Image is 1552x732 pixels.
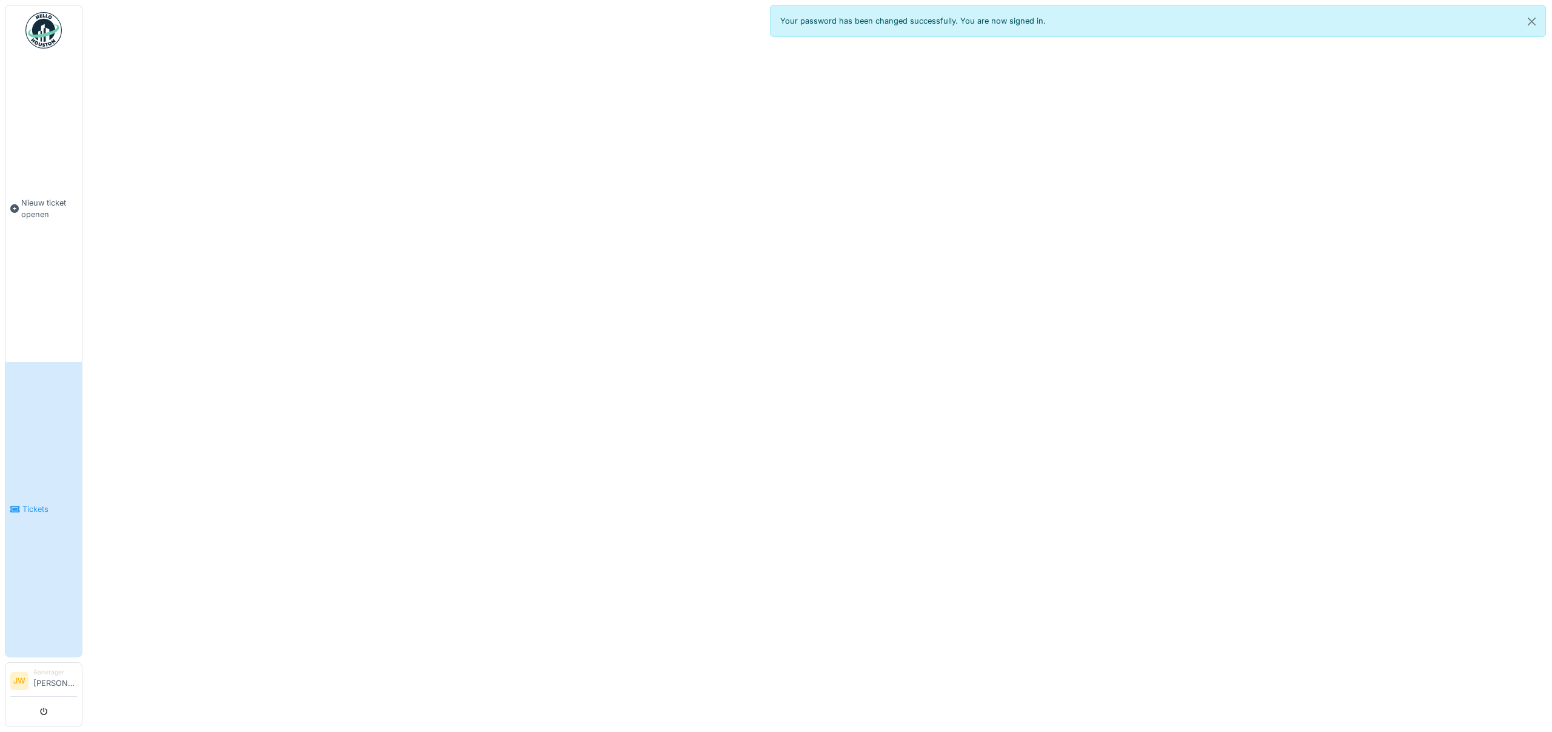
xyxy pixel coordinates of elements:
[22,503,77,515] span: Tickets
[5,55,82,362] a: Nieuw ticket openen
[25,12,62,49] img: Badge_color-CXgf-gQk.svg
[10,672,28,690] li: JW
[21,197,77,220] span: Nieuw ticket openen
[5,362,82,657] a: Tickets
[33,668,77,677] div: Aanvrager
[1518,5,1545,38] button: Close
[10,668,77,697] a: JW Aanvrager[PERSON_NAME]
[770,5,1546,37] div: Your password has been changed successfully. You are now signed in.
[33,668,77,694] li: [PERSON_NAME]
